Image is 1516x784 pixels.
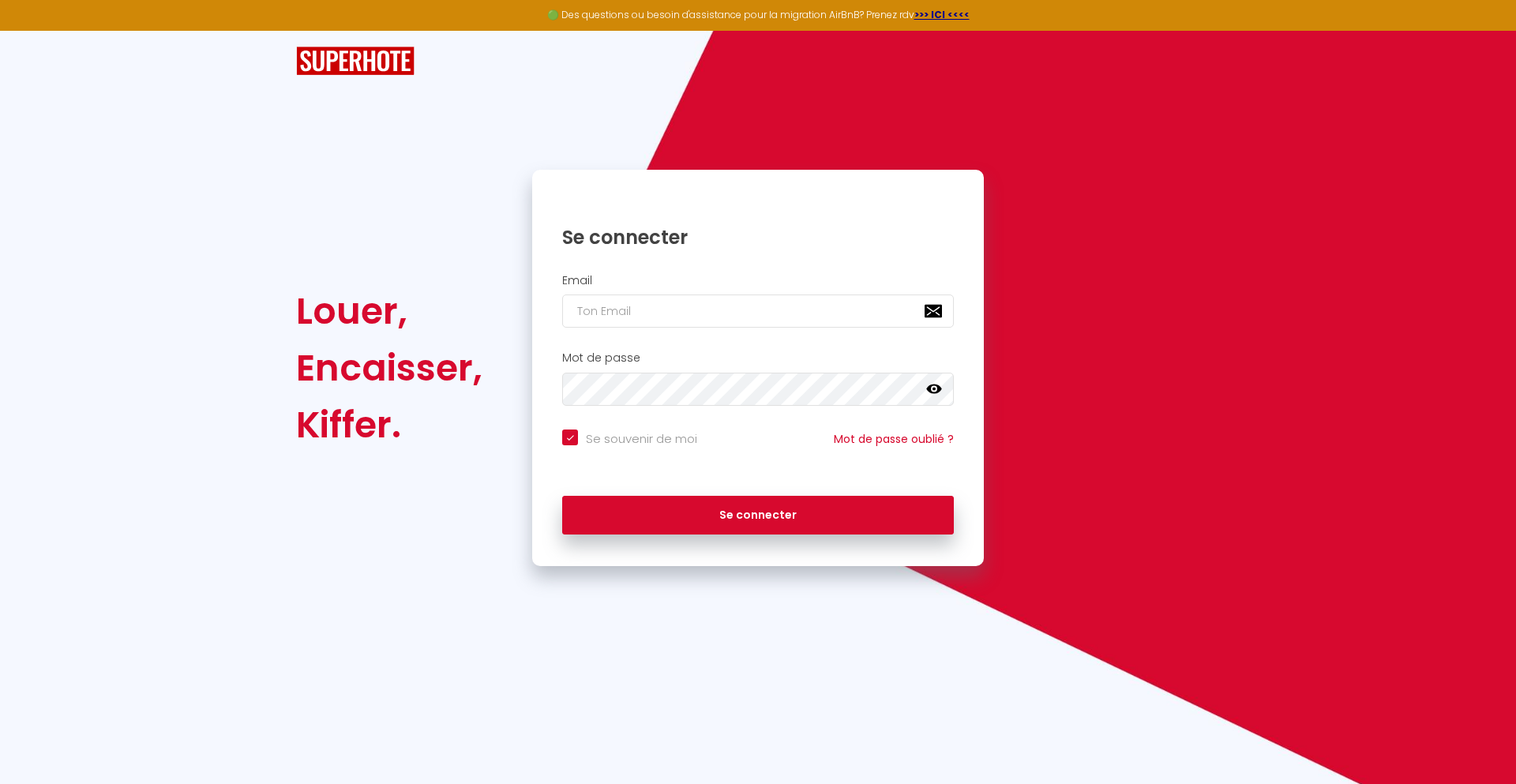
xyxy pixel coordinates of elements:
input: Ton Email [562,294,954,328]
h2: Email [562,274,954,287]
div: Louer, [296,283,482,339]
h1: Se connecter [562,225,954,249]
div: Kiffer. [296,396,482,453]
img: SuperHote logo [296,47,415,76]
button: Se connecter [562,496,954,535]
a: >>> ICI <<<< [914,8,970,21]
div: Encaisser, [296,339,482,396]
h2: Mot de passe [562,351,954,365]
a: Mot de passe oublié ? [834,431,954,447]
